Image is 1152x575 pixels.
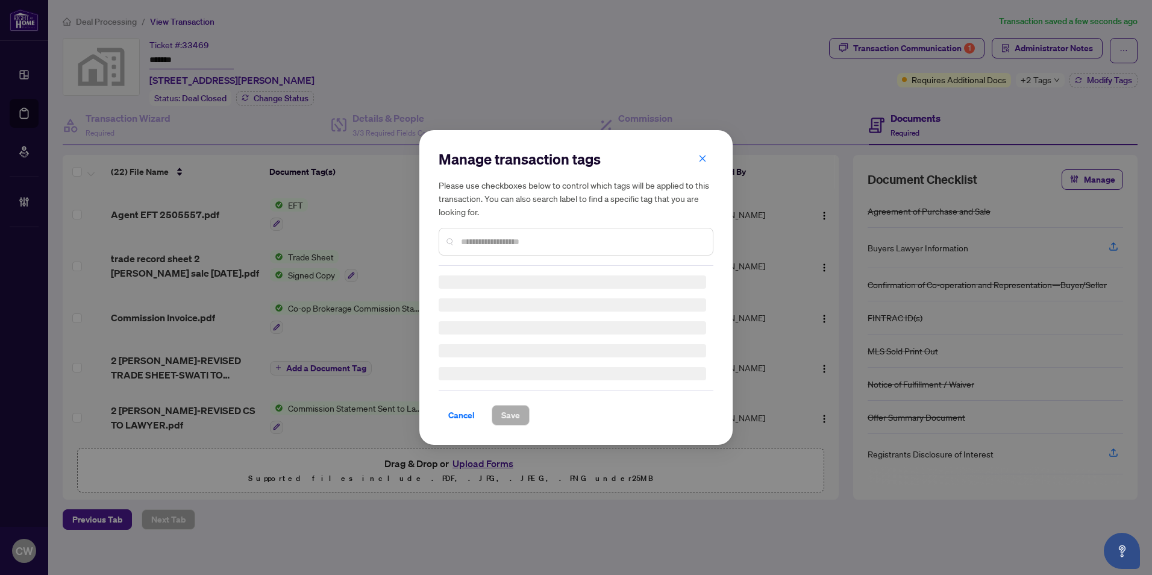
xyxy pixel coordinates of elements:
[439,149,713,169] h2: Manage transaction tags
[698,154,707,163] span: close
[492,405,530,426] button: Save
[1104,533,1140,569] button: Open asap
[439,178,713,218] h5: Please use checkboxes below to control which tags will be applied to this transaction. You can al...
[439,405,484,426] button: Cancel
[448,406,475,425] span: Cancel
